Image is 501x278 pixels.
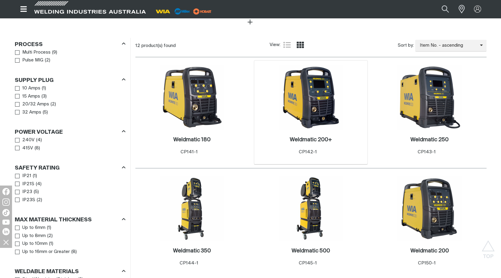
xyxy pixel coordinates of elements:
[191,7,213,16] img: miller
[135,38,487,53] section: Product list controls
[52,49,57,56] span: ( 9 )
[15,217,92,223] h3: Max Material Thickness
[42,93,47,100] span: ( 3 )
[290,136,332,143] a: Weldmatic 200+
[15,41,43,48] h3: Process
[435,2,456,16] button: Search products
[410,137,449,142] h2: Weldmatic 250
[2,198,10,206] img: Instagram
[15,165,60,172] h3: Safety Rating
[51,101,56,108] span: ( 2 )
[15,172,125,204] ul: Safety Rating
[22,93,40,100] span: 15 Amps
[15,136,125,152] ul: Power Voltage
[173,248,211,255] a: Weldmatic 350
[15,48,125,64] ul: Process
[135,43,270,49] div: 12
[2,228,10,235] img: LinkedIn
[15,40,125,48] div: Process
[481,240,495,254] button: Scroll to top
[15,188,32,196] a: IP23
[15,108,42,117] a: 32 Amps
[1,237,11,247] img: hide socials
[22,181,34,188] span: IP21S
[173,137,211,142] h2: Weldmatic 180
[15,224,125,256] ul: Max Material Thickness
[22,137,35,144] span: 240V
[42,85,46,92] span: ( 1 )
[397,176,462,241] img: Weldmatic 200
[290,137,332,142] h2: Weldmatic 200+
[47,233,53,239] span: ( 2 )
[36,181,42,188] span: ( 4 )
[15,164,125,172] div: Safety Rating
[397,65,462,130] img: Weldmatic 250
[47,224,51,231] span: ( 1 )
[279,176,343,241] img: Weldmatic 500
[410,248,449,254] h2: Weldmatic 200
[49,240,53,247] span: ( 1 )
[15,76,125,84] div: Supply Plug
[15,144,33,152] a: 415V
[22,189,32,195] span: IP23
[22,101,49,108] span: 20/32 Amps
[22,197,35,204] span: IP23S
[15,268,79,275] h3: Weldable Materials
[15,56,44,64] a: Pulse MIG
[22,240,48,247] span: Up to 10mm
[292,248,330,255] a: Weldmatic 500
[15,172,32,180] a: IP21
[22,57,43,64] span: Pulse MIG
[160,176,224,241] img: Weldmatic 350
[43,109,48,116] span: ( 5 )
[15,248,70,256] a: Up to 16mm or Greater
[15,84,41,92] a: 10 Amps
[22,248,70,255] span: Up to 16mm or Greater
[22,145,33,152] span: 415V
[299,150,317,154] span: CP142-1
[418,261,436,265] span: CP150-1
[418,150,436,154] span: CP143-1
[410,248,449,255] a: Weldmatic 200
[2,220,10,225] img: YouTube
[398,42,414,49] span: Sort by:
[15,129,63,136] h3: Power Voltage
[15,100,49,108] a: 20/32 Amps
[22,233,46,239] span: Up to 8mm
[160,65,224,130] img: Weldmatic 180
[15,196,36,204] a: IP23S
[34,189,39,195] span: ( 5 )
[15,240,48,248] a: Up to 10mm
[191,9,213,14] a: miller
[292,248,330,254] h2: Weldmatic 500
[15,216,125,224] div: Max Material Thickness
[173,248,211,254] h2: Weldmatic 350
[37,197,42,204] span: ( 2 )
[15,48,51,57] a: Multi Process
[35,145,40,152] span: ( 8 )
[15,224,46,232] a: Up to 6mm
[415,42,480,49] span: Item No. - ascending
[15,84,125,116] ul: Supply Plug
[15,232,46,240] a: Up to 8mm
[15,180,35,188] a: IP21S
[36,137,42,144] span: ( 4 )
[2,188,10,195] img: Facebook
[410,136,449,143] a: Weldmatic 250
[15,77,54,84] h3: Supply Plug
[22,109,41,116] span: 32 Amps
[71,248,77,255] span: ( 8 )
[22,85,40,92] span: 10 Amps
[22,173,31,180] span: IP21
[15,92,40,101] a: 15 Amps
[22,49,51,56] span: Multi Process
[180,261,198,265] span: CP144-1
[181,150,198,154] span: CP141-1
[299,261,317,265] span: CP145-1
[33,173,37,180] span: ( 1 )
[279,65,343,130] img: Weldmatic 200+
[141,43,176,48] span: product(s) found
[173,136,211,143] a: Weldmatic 180
[15,136,35,144] a: 240V
[270,42,280,48] span: View:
